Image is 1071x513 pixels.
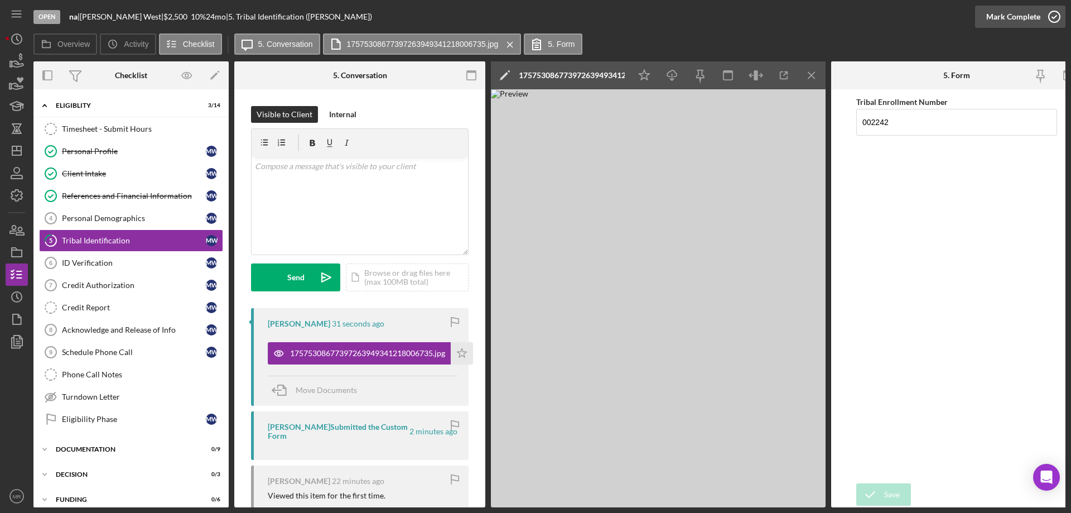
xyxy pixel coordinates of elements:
[257,106,312,123] div: Visible to Client
[856,97,948,107] label: Tribal Enrollment Number
[62,169,206,178] div: Client Intake
[206,12,226,21] div: 24 mo
[39,408,223,430] a: Eligibility PhaseMW
[268,491,385,500] div: Viewed this item for the first time.
[323,33,522,55] button: 17575308677397263949341218006735.jpg
[62,325,206,334] div: Acknowledge and Release of Info
[268,423,408,440] div: [PERSON_NAME] Submitted the Custom Form
[163,12,187,21] span: $2,500
[206,414,217,425] div: M W
[56,102,192,109] div: Eligiblity
[296,385,357,395] span: Move Documents
[62,348,206,357] div: Schedule Phone Call
[409,427,457,436] time: 2025-09-10 19:00
[332,319,384,328] time: 2025-09-10 19:02
[519,71,625,80] div: 17575308677397263949341218006735.jpg
[100,33,156,55] button: Activity
[206,257,217,269] div: M W
[39,185,223,207] a: References and Financial InformationMW
[191,12,206,21] div: 10 %
[39,118,223,140] a: Timesheet - Submit Hours
[62,415,206,424] div: Eligibility Phase
[200,471,220,478] div: 0 / 3
[39,341,223,363] a: 9Schedule Phone CallMW
[333,71,387,80] div: 5. Conversation
[49,237,52,244] tspan: 5
[206,324,217,335] div: M W
[206,146,217,157] div: M W
[329,106,356,123] div: Internal
[1033,464,1060,491] div: Open Intercom Messenger
[206,302,217,313] div: M W
[49,260,52,266] tspan: 6
[290,349,445,358] div: 17575308677397263949341218006735.jpg
[548,40,575,49] label: 5. Form
[124,40,148,49] label: Activity
[62,281,206,290] div: Credit Authorization
[39,319,223,341] a: 8Acknowledge and Release of InfoMW
[39,296,223,319] a: Credit ReportMW
[39,162,223,185] a: Client IntakeMW
[251,106,318,123] button: Visible to Client
[62,236,206,245] div: Tribal Identification
[115,71,147,80] div: Checklist
[986,6,1040,28] div: Mark Complete
[39,386,223,408] a: Turndown Letter
[49,327,52,333] tspan: 8
[39,252,223,274] a: 6ID VerificationMW
[943,71,970,80] div: 5. Form
[332,477,384,486] time: 2025-09-10 18:40
[13,493,21,500] text: MR
[183,40,215,49] label: Checklist
[268,477,330,486] div: [PERSON_NAME]
[39,207,223,229] a: 4Personal DemographicsMW
[62,147,206,156] div: Personal Profile
[884,483,900,506] div: Save
[49,349,52,356] tspan: 9
[49,282,52,289] tspan: 7
[6,485,28,507] button: MR
[975,6,1065,28] button: Mark Complete
[524,33,582,55] button: 5. Form
[268,342,473,365] button: 17575308677397263949341218006735.jpg
[200,102,220,109] div: 3 / 14
[62,303,206,312] div: Credit Report
[39,140,223,162] a: Personal ProfileMW
[347,40,499,49] label: 17575308677397263949341218006735.jpg
[268,319,330,328] div: [PERSON_NAME]
[491,89,826,507] img: Preview
[287,263,305,291] div: Send
[62,370,223,379] div: Phone Call Notes
[57,40,90,49] label: Overview
[39,363,223,386] a: Phone Call Notes
[62,258,206,267] div: ID Verification
[856,483,911,506] button: Save
[33,10,60,24] div: Open
[206,213,217,224] div: M W
[33,33,97,55] button: Overview
[258,40,313,49] label: 5. Conversation
[62,214,206,223] div: Personal Demographics
[56,471,192,478] div: Decision
[206,280,217,291] div: M W
[62,191,206,200] div: References and Financial Information
[39,229,223,252] a: 5Tribal IdentificationMW
[200,496,220,503] div: 0 / 6
[268,376,368,404] button: Move Documents
[69,12,80,21] div: |
[206,235,217,246] div: M W
[56,446,192,453] div: Documentation
[49,215,53,222] tspan: 4
[206,190,217,202] div: M W
[69,12,78,21] b: na
[206,347,217,358] div: M W
[56,496,192,503] div: Funding
[62,392,223,401] div: Turndown Letter
[200,446,220,453] div: 0 / 9
[234,33,320,55] button: 5. Conversation
[159,33,222,55] button: Checklist
[39,274,223,296] a: 7Credit AuthorizationMW
[226,12,372,21] div: | 5. Tribal Identification ([PERSON_NAME])
[251,263,340,291] button: Send
[206,168,217,179] div: M W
